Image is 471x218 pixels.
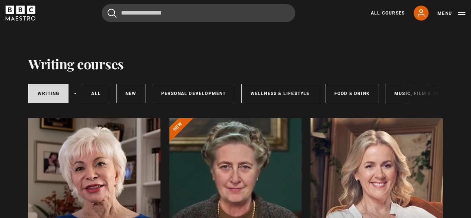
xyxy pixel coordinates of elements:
[6,6,35,20] svg: BBC Maestro
[325,84,379,103] a: Food & Drink
[28,84,69,103] a: Writing
[82,84,110,103] a: All
[152,84,235,103] a: Personal Development
[385,84,464,103] a: Music, Film & Theatre
[102,4,295,22] input: Search
[437,10,465,17] button: Toggle navigation
[116,84,146,103] a: New
[108,9,117,18] button: Submit the search query
[28,56,124,72] h1: Writing courses
[241,84,319,103] a: Wellness & Lifestyle
[371,10,405,16] a: All Courses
